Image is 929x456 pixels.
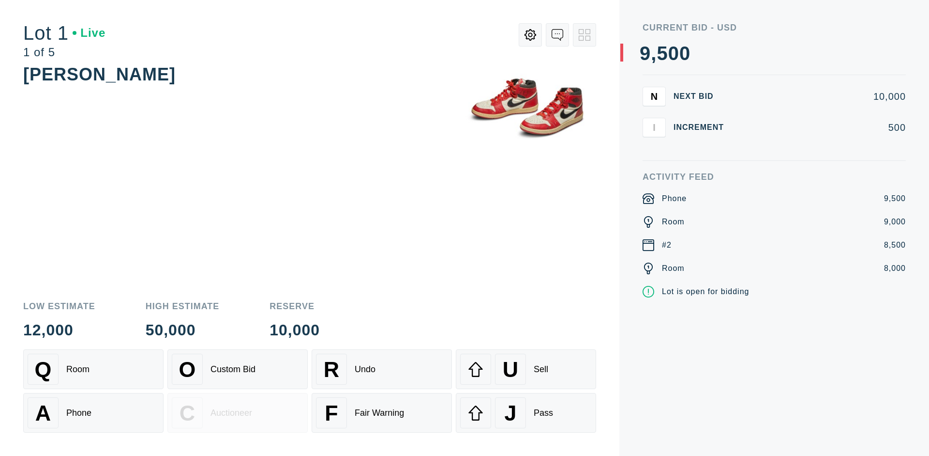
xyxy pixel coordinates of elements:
div: Sell [534,364,548,375]
span: C [180,401,195,425]
div: Undo [355,364,375,375]
div: Reserve [270,302,320,311]
div: Pass [534,408,553,418]
div: Phone [662,193,687,204]
span: O [179,357,196,382]
div: Phone [66,408,91,418]
div: Custom Bid [210,364,255,375]
button: JPass [456,393,596,433]
div: Room [662,216,685,228]
div: Lot 1 [23,23,105,43]
button: I [643,118,666,137]
span: F [325,401,338,425]
button: RUndo [312,349,452,389]
button: FFair Warning [312,393,452,433]
div: High Estimate [146,302,220,311]
div: 0 [668,44,679,63]
div: Auctioneer [210,408,252,418]
div: Room [662,263,685,274]
div: 5 [657,44,668,63]
div: 500 [739,123,906,132]
div: 9,000 [884,216,906,228]
span: A [35,401,51,425]
button: N [643,87,666,106]
div: Fair Warning [355,408,404,418]
div: 9,500 [884,193,906,204]
button: APhone [23,393,164,433]
div: , [651,44,657,237]
div: Increment [674,124,732,131]
div: 9 [640,44,651,63]
div: Live [73,27,105,39]
div: Next Bid [674,93,732,100]
button: CAuctioneer [167,393,308,433]
div: 0 [679,44,690,63]
span: N [651,91,658,102]
div: 12,000 [23,322,95,338]
div: 1 of 5 [23,47,105,58]
div: [PERSON_NAME] [23,64,176,84]
div: Room [66,364,90,375]
span: Q [35,357,52,382]
div: 10,000 [739,92,906,101]
button: OCustom Bid [167,349,308,389]
div: 10,000 [270,322,320,338]
span: I [653,122,656,133]
span: R [324,357,339,382]
span: U [503,357,518,382]
div: Current Bid - USD [643,23,906,32]
button: USell [456,349,596,389]
div: 8,500 [884,239,906,251]
span: J [504,401,516,425]
div: Activity Feed [643,173,906,181]
div: Low Estimate [23,302,95,311]
div: Lot is open for bidding [662,286,749,298]
div: 50,000 [146,322,220,338]
button: QRoom [23,349,164,389]
div: 8,000 [884,263,906,274]
div: #2 [662,239,672,251]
